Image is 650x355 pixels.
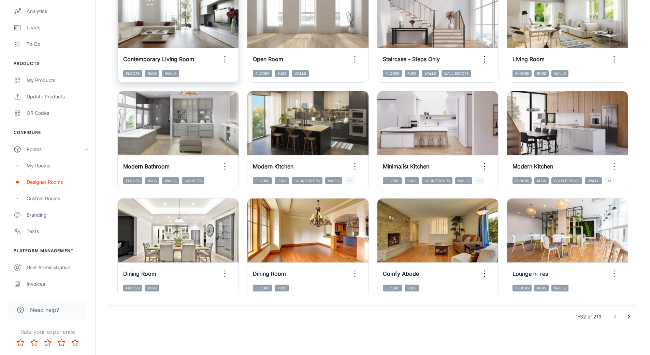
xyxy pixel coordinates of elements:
[512,55,545,63] h6: Living Room
[253,162,293,170] h6: Modern Kitchen
[534,285,549,291] span: Rugs
[27,336,41,350] button: Rate 2 star
[123,70,142,77] span: Floors
[27,93,88,100] div: Update Products
[145,177,159,184] span: Rugs
[275,70,289,77] span: Rugs
[383,270,419,278] h6: Comfy Abode
[27,146,83,153] div: Rooms
[275,285,289,291] span: Rugs
[422,177,452,184] span: Countertops
[383,70,402,77] span: Floors
[123,270,156,278] h6: Dining Room
[551,285,568,291] span: Walls
[27,264,88,271] div: User Administration
[405,177,419,184] span: Rugs
[5,328,90,336] p: Rate your experience
[182,177,204,184] span: Cabinets
[253,285,272,291] span: Floors
[512,177,532,184] span: Floors
[145,70,159,77] span: Rugs
[27,24,88,31] div: Leads
[68,336,82,350] button: Rate 5 star
[41,336,55,350] button: Rate 3 star
[162,70,179,77] span: Walls
[27,109,88,117] div: QR Codes
[405,70,419,77] span: Rugs
[27,8,88,15] div: Analytics
[576,313,602,320] p: 1–32 of 219
[383,162,429,170] h6: Minimalist Kitchen
[455,177,472,184] span: Walls
[27,211,88,219] div: Branding
[123,285,142,291] span: Floors
[534,177,549,184] span: Rugs
[551,177,582,184] span: Countertops
[534,70,549,77] span: Rugs
[512,270,548,278] h6: Lounge hi-res
[30,306,59,314] span: Need help?
[442,70,471,77] span: Wall Decors
[383,55,440,63] h6: Staircase - Steps Only
[325,177,342,184] span: Walls
[292,177,322,184] span: Countertops
[145,285,159,291] span: Rugs
[405,285,419,291] span: Rugs
[292,70,309,77] span: Walls
[585,177,602,184] span: Walls
[27,228,88,235] div: Texts
[27,280,88,288] div: Invoices
[27,195,88,202] div: Custom Rooms
[55,336,68,350] button: Rate 4 star
[475,177,484,184] span: +1
[14,336,27,350] button: Rate 1 star
[622,310,636,324] button: Go to next page
[422,70,439,77] span: Walls
[27,77,88,84] div: My Products
[551,70,568,77] span: Walls
[345,177,354,184] span: +1
[275,177,289,184] span: Rugs
[27,178,88,186] div: Designer Rooms
[253,270,286,278] h6: Dining Room
[123,162,170,170] h6: Modern Bathroom
[512,162,553,170] h6: Modern Kitchen
[512,70,532,77] span: Floors
[253,70,272,77] span: Floors
[253,55,283,63] h6: Open Room
[253,177,272,184] span: Floors
[162,177,179,184] span: Walls
[605,177,614,184] span: +1
[123,177,142,184] span: Floors
[27,40,88,48] div: To-do
[27,162,88,169] div: My Rooms
[383,177,402,184] span: Floors
[383,285,402,291] span: Floors
[123,55,194,63] h6: Contemporary Living Room
[512,285,532,291] span: Floors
